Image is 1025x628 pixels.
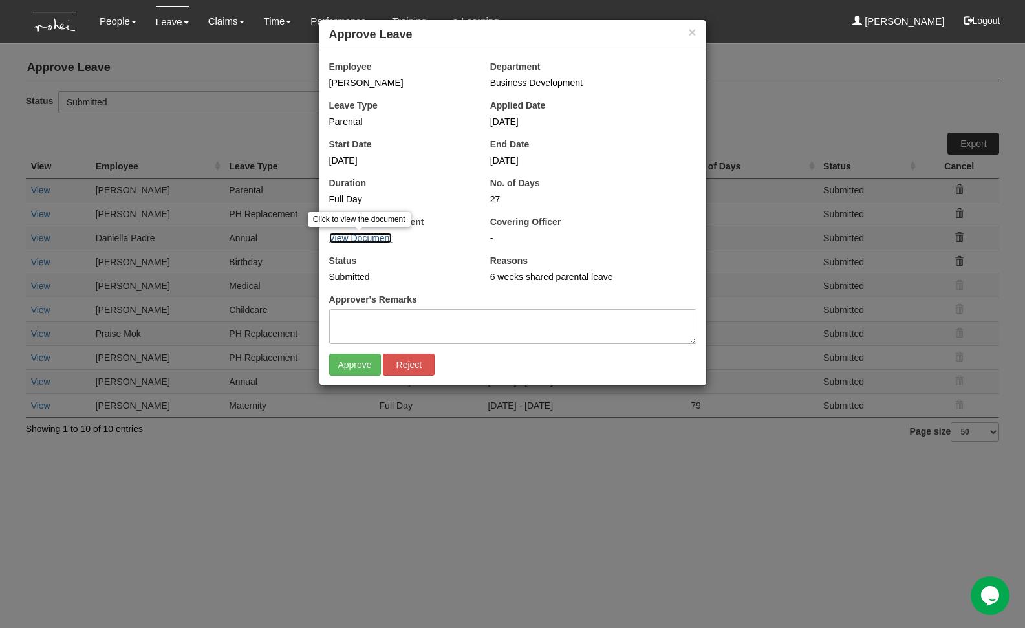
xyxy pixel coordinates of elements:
iframe: chat widget [971,576,1012,615]
div: 27 [490,193,632,206]
label: Reasons [490,254,528,267]
div: Full Day [329,193,471,206]
div: - [490,232,696,244]
div: [DATE] [490,115,632,128]
div: Parental [329,115,471,128]
label: Duration [329,177,367,189]
label: End Date [490,138,530,151]
div: [PERSON_NAME] [329,76,471,89]
label: Department [490,60,541,73]
b: Approve Leave [329,28,413,41]
div: 6 weeks shared parental leave [490,270,696,283]
button: × [688,25,696,39]
div: Click to view the document [308,212,411,227]
label: Applied Date [490,99,546,112]
label: Leave Type [329,99,378,112]
input: Approve [329,354,381,376]
label: Employee [329,60,372,73]
label: Start Date [329,138,372,151]
label: No. of Days [490,177,540,189]
label: Status [329,254,357,267]
input: Reject [383,354,435,376]
div: [DATE] [329,154,471,167]
div: Business Development [490,76,696,89]
label: Covering Officer [490,215,561,228]
div: [DATE] [490,154,632,167]
label: Approver's Remarks [329,293,417,306]
div: Submitted [329,270,471,283]
a: View Document [329,233,393,243]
